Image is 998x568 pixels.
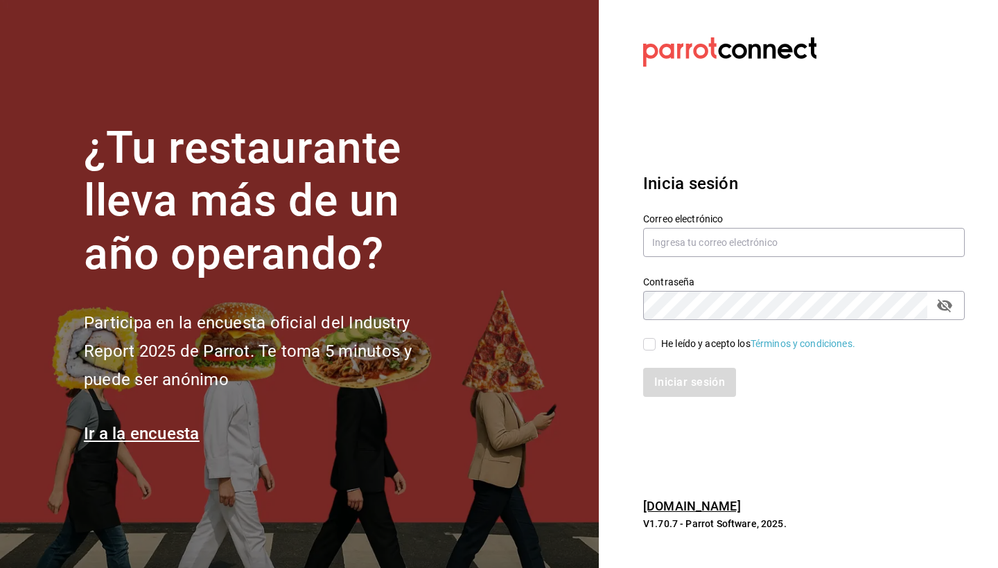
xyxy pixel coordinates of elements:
button: passwordField [933,294,956,317]
a: [DOMAIN_NAME] [643,499,741,513]
label: Correo electrónico [643,213,965,223]
label: Contraseña [643,276,965,286]
h2: Participa en la encuesta oficial del Industry Report 2025 de Parrot. Te toma 5 minutos y puede se... [84,309,458,393]
h3: Inicia sesión [643,171,965,196]
a: Ir a la encuesta [84,424,200,443]
div: He leído y acepto los [661,337,855,351]
a: Términos y condiciones. [751,338,855,349]
h1: ¿Tu restaurante lleva más de un año operando? [84,122,458,281]
input: Ingresa tu correo electrónico [643,228,965,257]
p: V1.70.7 - Parrot Software, 2025. [643,517,965,531]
